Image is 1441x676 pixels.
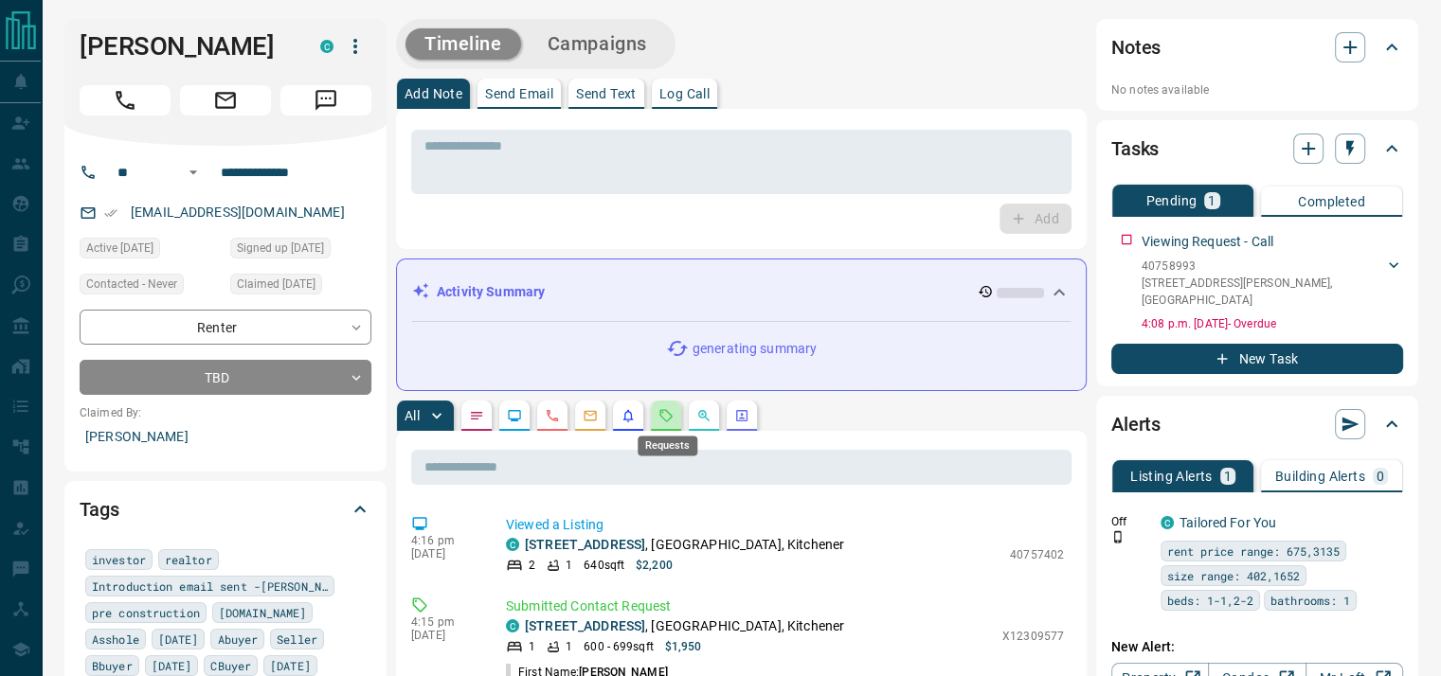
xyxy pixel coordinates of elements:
[80,310,371,345] div: Renter
[1111,81,1403,98] p: No notes available
[80,238,221,264] div: Mon Aug 11 2025
[80,421,371,453] p: [PERSON_NAME]
[1180,515,1276,530] a: Tailored For You
[506,538,519,551] div: condos.ca
[237,275,315,294] span: Claimed [DATE]
[411,534,477,547] p: 4:16 pm
[80,404,371,421] p: Claimed By:
[1208,194,1216,207] p: 1
[566,557,572,574] p: 1
[636,557,673,574] p: $2,200
[182,161,205,184] button: Open
[230,274,371,300] div: Mon Aug 11 2025
[1275,470,1365,483] p: Building Alerts
[485,87,553,100] p: Send Email
[210,656,251,675] span: CBuyer
[506,515,1064,535] p: Viewed a Listing
[1270,591,1350,610] span: bathrooms: 1
[529,28,666,60] button: Campaigns
[1142,275,1384,309] p: [STREET_ADDRESS][PERSON_NAME] , [GEOGRAPHIC_DATA]
[230,238,371,264] div: Sat Aug 09 2025
[80,360,371,395] div: TBD
[525,537,645,552] a: [STREET_ADDRESS]
[411,615,477,629] p: 4:15 pm
[583,408,598,423] svg: Emails
[1111,133,1159,164] h2: Tasks
[80,487,371,532] div: Tags
[1111,25,1403,70] div: Notes
[529,557,535,574] p: 2
[1010,546,1064,563] p: 40757402
[165,550,212,569] span: realtor
[658,408,674,423] svg: Requests
[1167,591,1253,610] span: beds: 1-1,2-2
[1130,470,1213,483] p: Listing Alerts
[180,85,271,116] span: Email
[1111,344,1403,374] button: New Task
[86,275,177,294] span: Contacted - Never
[1111,126,1403,171] div: Tasks
[92,577,328,596] span: Introduction email sent -[PERSON_NAME]
[1161,516,1174,529] div: condos.ca
[104,206,117,220] svg: Email Verified
[659,87,710,100] p: Log Call
[80,494,118,525] h2: Tags
[1142,254,1403,312] div: 40758993[STREET_ADDRESS][PERSON_NAME],[GEOGRAPHIC_DATA]
[1111,513,1149,530] p: Off
[405,409,420,422] p: All
[638,436,697,455] div: Requests
[576,87,637,100] p: Send Text
[1111,409,1161,439] h2: Alerts
[320,40,333,53] div: condos.ca
[86,239,153,258] span: Active [DATE]
[1224,470,1232,483] p: 1
[1111,401,1403,447] div: Alerts
[152,656,192,675] span: [DATE]
[696,408,711,423] svg: Opportunities
[1002,628,1064,645] p: X12309577
[80,31,292,62] h1: [PERSON_NAME]
[693,339,817,359] p: generating summary
[270,656,311,675] span: [DATE]
[584,638,653,655] p: 600 - 699 sqft
[525,535,844,555] p: , [GEOGRAPHIC_DATA], Kitchener
[405,28,521,60] button: Timeline
[412,275,1071,310] div: Activity Summary
[1142,258,1384,275] p: 40758993
[506,596,1064,616] p: Submitted Contact Request
[437,282,545,302] p: Activity Summary
[405,87,462,100] p: Add Note
[566,638,572,655] p: 1
[1298,195,1365,208] p: Completed
[525,618,645,633] a: [STREET_ADDRESS]
[92,550,146,569] span: investor
[469,408,484,423] svg: Notes
[584,557,624,574] p: 640 sqft
[1142,232,1273,252] p: Viewing Request - Call
[217,630,258,649] span: Abuyer
[131,205,345,220] a: [EMAIL_ADDRESS][DOMAIN_NAME]
[545,408,560,423] svg: Calls
[237,239,324,258] span: Signed up [DATE]
[529,638,535,655] p: 1
[92,656,133,675] span: Bbuyer
[1111,637,1403,657] p: New Alert:
[1111,530,1125,543] svg: Push Notification Only
[1145,194,1197,207] p: Pending
[411,547,477,560] p: [DATE]
[665,638,702,655] p: $1,950
[621,408,636,423] svg: Listing Alerts
[92,603,200,622] span: pre construction
[525,616,844,636] p: , [GEOGRAPHIC_DATA], Kitchener
[411,629,477,642] p: [DATE]
[277,630,317,649] span: Seller
[158,630,199,649] span: [DATE]
[734,408,749,423] svg: Agent Actions
[219,603,306,622] span: [DOMAIN_NAME]
[1167,542,1340,560] span: rent price range: 675,3135
[507,408,522,423] svg: Lead Browsing Activity
[1377,470,1384,483] p: 0
[280,85,371,116] span: Message
[506,619,519,632] div: condos.ca
[92,630,139,649] span: Asshole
